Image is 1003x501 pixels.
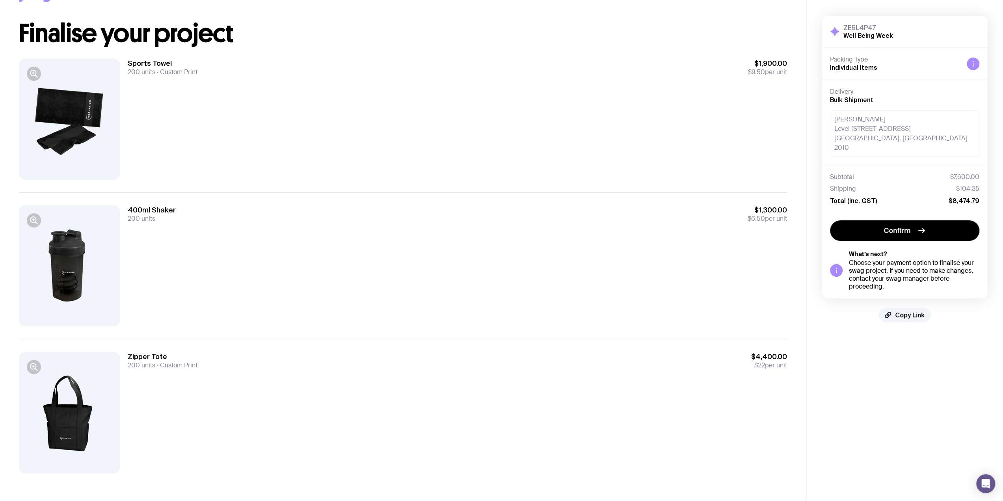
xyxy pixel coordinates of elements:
[748,214,765,223] span: $6.50
[830,173,854,181] span: Subtotal
[754,361,765,369] span: $22
[128,214,155,223] span: 200 units
[830,88,979,96] h4: Delivery
[128,205,176,215] h3: 400ml Shaker
[830,64,877,71] span: Individual Items
[830,110,979,157] div: [PERSON_NAME] Level [STREET_ADDRESS] [GEOGRAPHIC_DATA], [GEOGRAPHIC_DATA] 2010
[849,259,979,291] div: Choose your payment option to finalise your swag project. If you need to make changes, contact yo...
[748,205,787,215] span: $1,300.00
[830,197,877,205] span: Total (inc. GST)
[128,352,197,361] h3: Zipper Tote
[748,215,787,223] span: per unit
[155,68,197,76] span: Custom Print
[895,311,925,319] span: Copy Link
[128,59,197,68] h3: Sports Towel
[878,308,931,322] button: Copy Link
[950,173,979,181] span: $7,600.00
[956,185,979,193] span: $104.35
[19,21,787,46] h1: Finalise your project
[748,68,765,76] span: $9.50
[155,361,197,369] span: Custom Print
[128,68,155,76] span: 200 units
[949,197,979,205] span: $8,474.79
[884,226,910,235] span: Confirm
[830,96,873,103] span: Bulk Shipment
[843,32,893,39] h2: Well Being Week
[976,474,995,493] div: Open Intercom Messenger
[830,56,960,63] h4: Packing Type
[830,185,856,193] span: Shipping
[843,24,893,32] h3: ZE5L4P47
[748,59,787,68] span: $1,900.00
[128,361,155,369] span: 200 units
[751,361,787,369] span: per unit
[830,220,979,241] button: Confirm
[751,352,787,361] span: $4,400.00
[849,250,979,258] h5: What’s next?
[748,68,787,76] span: per unit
